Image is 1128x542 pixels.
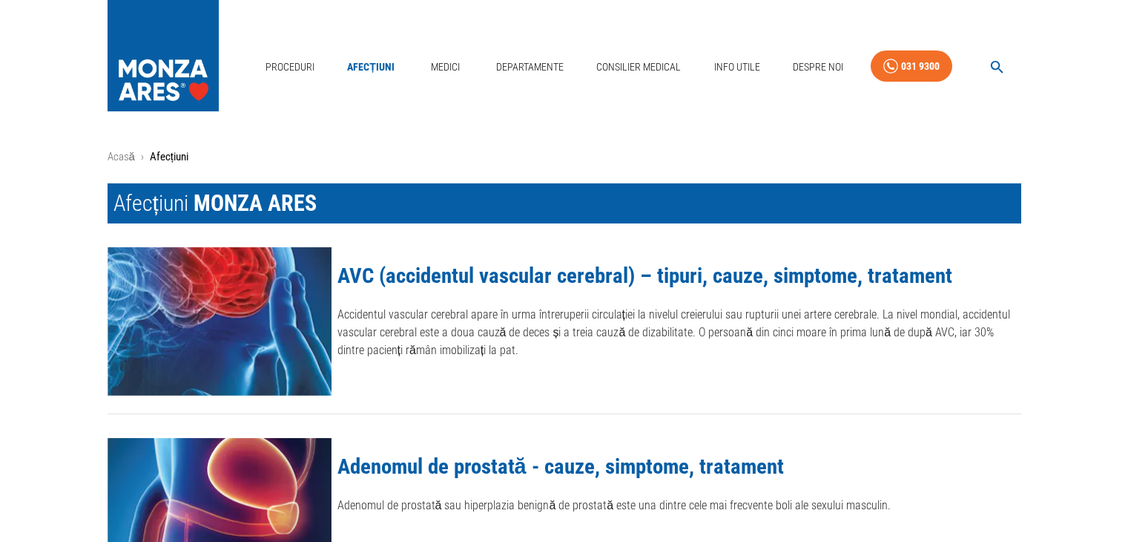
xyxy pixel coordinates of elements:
[337,306,1021,359] p: Accidentul vascular cerebral apare în urma întreruperii circulației la nivelul creierului sau rup...
[421,52,469,82] a: Medici
[337,263,952,288] a: AVC (accidentul vascular cerebral) – tipuri, cauze, simptome, tratament
[337,454,784,479] a: Adenomul de prostată - cauze, simptome, tratament
[787,52,849,82] a: Despre Noi
[260,52,320,82] a: Proceduri
[590,52,687,82] a: Consilier Medical
[341,52,400,82] a: Afecțiuni
[871,50,952,82] a: 031 9300
[901,57,940,76] div: 031 9300
[108,247,332,396] img: AVC (accidentul vascular cerebral) – tipuri, cauze, simptome, tratament
[108,148,1021,166] nav: breadcrumb
[141,148,144,166] li: ›
[150,148,188,166] p: Afecțiuni
[708,52,766,82] a: Info Utile
[108,183,1021,223] h1: Afecțiuni
[194,190,317,216] span: MONZA ARES
[490,52,570,82] a: Departamente
[337,497,1021,515] p: Adenomul de prostată sau hiperplazia benignă de prostată este una dintre cele mai frecvente boli ...
[108,150,135,163] a: Acasă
